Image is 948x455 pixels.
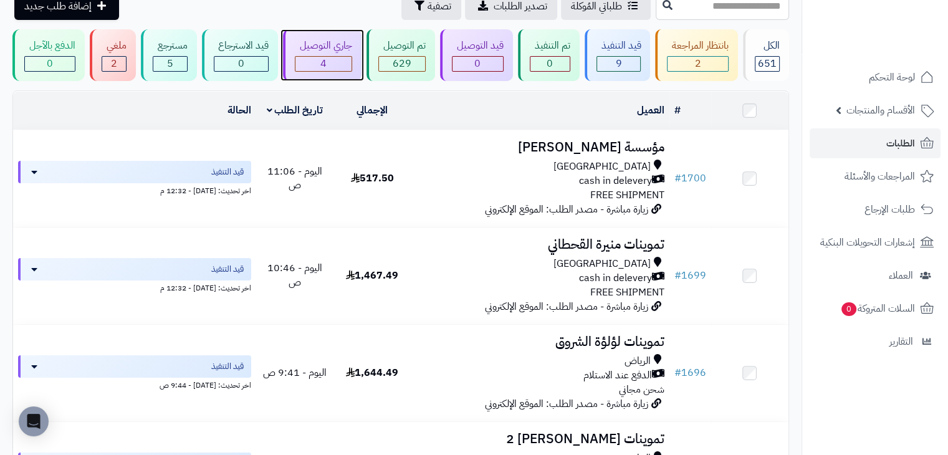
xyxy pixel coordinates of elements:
[810,327,941,357] a: التقارير
[674,365,706,380] a: #1696
[740,29,792,81] a: الكل651
[810,228,941,257] a: إشعارات التحويلات البنكية
[280,29,364,81] a: جاري التوصيل 4
[841,302,857,317] span: 0
[668,57,728,71] div: 2
[889,267,913,284] span: العملاء
[47,56,53,71] span: 0
[263,365,327,380] span: اليوم - 9:41 ص
[267,103,323,118] a: تاريخ الطلب
[547,56,553,71] span: 0
[625,354,651,368] span: الرياض
[474,56,481,71] span: 0
[18,378,251,391] div: اخر تحديث: [DATE] - 9:44 ص
[674,365,681,380] span: #
[889,333,913,350] span: التقارير
[18,280,251,294] div: اخر تحديث: [DATE] - 12:32 م
[138,29,199,81] a: مسترجع 5
[18,183,251,196] div: اخر تحديث: [DATE] - 12:32 م
[111,56,117,71] span: 2
[393,56,411,71] span: 629
[674,171,681,186] span: #
[416,237,664,252] h3: تموينات منيرة القحطاني
[590,188,664,203] span: FREE SHIPMENT
[10,29,87,81] a: الدفع بالآجل 0
[869,69,915,86] span: لوحة التحكم
[674,103,681,118] a: #
[864,201,915,218] span: طلبات الإرجاع
[485,396,648,411] span: زيارة مباشرة - مصدر الطلب: الموقع الإلكتروني
[810,194,941,224] a: طلبات الإرجاع
[267,164,322,193] span: اليوم - 11:06 ص
[553,257,651,271] span: [GEOGRAPHIC_DATA]
[416,140,664,155] h3: مؤسسة [PERSON_NAME]
[295,57,352,71] div: 4
[845,168,915,185] span: المراجعات والأسئلة
[840,300,915,317] span: السلات المتروكة
[846,102,915,119] span: الأقسام والمنتجات
[320,56,327,71] span: 4
[820,234,915,251] span: إشعارات التحويلات البنكية
[452,39,504,53] div: قيد التوصيل
[378,39,426,53] div: تم التوصيل
[553,160,651,174] span: [GEOGRAPHIC_DATA]
[619,382,664,397] span: شحن مجاني
[364,29,438,81] a: تم التوصيل 629
[596,39,641,53] div: قيد التنفيذ
[758,56,777,71] span: 651
[267,261,322,290] span: اليوم - 10:46 ص
[579,174,652,188] span: cash in delevery
[863,21,936,47] img: logo-2.png
[153,57,187,71] div: 5
[886,135,915,152] span: الطلبات
[582,29,653,81] a: قيد التنفيذ 9
[167,56,173,71] span: 5
[346,268,398,283] span: 1,467.49
[515,29,582,81] a: تم التنفيذ 0
[102,57,126,71] div: 2
[597,57,641,71] div: 9
[485,299,648,314] span: زيارة مباشرة - مصدر الطلب: الموقع الإلكتروني
[227,103,251,118] a: الحالة
[153,39,188,53] div: مسترجع
[810,294,941,323] a: السلات المتروكة0
[211,360,244,373] span: قيد التنفيذ
[357,103,388,118] a: الإجمالي
[438,29,515,81] a: قيد التوصيل 0
[346,365,398,380] span: 1,644.49
[637,103,664,118] a: العميل
[295,39,352,53] div: جاري التوصيل
[810,161,941,191] a: المراجعات والأسئلة
[579,271,652,285] span: cash in delevery
[695,56,701,71] span: 2
[810,128,941,158] a: الطلبات
[19,406,49,436] div: Open Intercom Messenger
[102,39,127,53] div: ملغي
[674,171,706,186] a: #1700
[25,57,75,71] div: 0
[238,56,244,71] span: 0
[214,57,269,71] div: 0
[452,57,503,71] div: 0
[810,62,941,92] a: لوحة التحكم
[674,268,681,283] span: #
[199,29,281,81] a: قيد الاسترجاع 0
[214,39,269,53] div: قيد الاسترجاع
[667,39,729,53] div: بانتظار المراجعة
[590,285,664,300] span: FREE SHIPMENT
[755,39,780,53] div: الكل
[485,202,648,217] span: زيارة مباشرة - مصدر الطلب: الموقع الإلكتروني
[211,263,244,275] span: قيد التنفيذ
[615,56,621,71] span: 9
[24,39,75,53] div: الدفع بالآجل
[583,368,652,383] span: الدفع عند الاستلام
[530,39,570,53] div: تم التنفيذ
[351,171,394,186] span: 517.50
[416,432,664,446] h3: تموينات [PERSON_NAME] 2
[211,166,244,178] span: قيد التنفيذ
[674,268,706,283] a: #1699
[416,335,664,349] h3: تموينات لؤلؤة الشروق
[810,261,941,290] a: العملاء
[653,29,740,81] a: بانتظار المراجعة 2
[530,57,570,71] div: 0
